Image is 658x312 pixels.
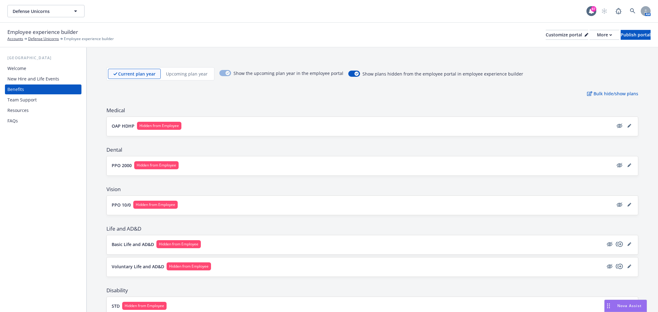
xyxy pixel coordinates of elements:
[621,30,651,39] div: Publish portal
[546,30,588,40] button: Customize portal
[591,6,596,12] div: 87
[597,30,612,39] div: More
[7,84,24,94] div: Benefits
[7,74,59,84] div: New Hire and Life Events
[626,162,633,169] a: editPencil
[28,36,59,42] a: Defense Unicorns
[5,74,81,84] a: New Hire and Life Events
[7,105,29,115] div: Resources
[159,241,198,247] span: Hidden from Employee
[136,202,175,207] span: Hidden from Employee
[5,55,81,61] div: [GEOGRAPHIC_DATA]
[627,5,639,17] a: Search
[621,30,651,40] button: Publish portal
[7,95,37,105] div: Team Support
[612,5,625,17] a: Report a Bug
[626,240,633,248] a: editPencil
[590,30,619,40] button: More
[617,303,642,308] span: Nova Assist
[112,123,134,129] p: OAP HDHP
[606,263,613,270] a: hidden
[112,303,120,309] p: STD
[5,84,81,94] a: Benefits
[605,300,612,312] div: Drag to move
[106,186,638,193] span: Vision
[7,36,23,42] a: Accounts
[112,263,164,270] p: Voluntary Life and AD&D
[5,116,81,126] a: FAQs
[112,162,132,169] p: PPO 2000
[606,240,613,248] a: hidden
[616,263,623,270] a: copyPlus
[13,8,66,14] span: Defense Unicorns
[139,123,179,129] span: Hidden from Employee
[166,71,208,77] p: Upcoming plan year
[616,201,623,208] a: hidden
[106,146,638,154] span: Dental
[598,5,610,17] a: Start snowing
[626,263,633,270] a: editPencil
[616,162,623,169] a: hidden
[362,71,523,77] span: Show plans hidden from the employee portal in employee experience builder
[7,28,78,36] span: Employee experience builder
[626,201,633,208] a: editPencil
[169,264,209,269] span: Hidden from Employee
[64,36,114,42] span: Employee experience builder
[7,64,26,73] div: Welcome
[112,241,154,248] p: Basic Life and AD&D
[112,161,613,169] button: PPO 2000Hidden from Employee
[112,240,603,248] button: Basic Life and AD&DHidden from Employee
[5,95,81,105] a: Team Support
[106,287,638,294] span: Disability
[125,303,164,309] span: Hidden from Employee
[7,5,85,17] button: Defense Unicorns
[616,122,623,129] a: hidden
[118,71,155,77] p: Current plan year
[234,70,343,78] span: Show the upcoming plan year in the employee portal
[616,240,623,248] a: copyPlus
[7,116,18,126] div: FAQs
[5,64,81,73] a: Welcome
[112,202,131,208] p: PPO 10/0
[5,105,81,115] a: Resources
[604,300,647,312] button: Nova Assist
[112,262,603,270] button: Voluntary Life and AD&DHidden from Employee
[112,122,613,130] button: OAP HDHPHidden from Employee
[106,107,638,114] span: Medical
[546,30,588,39] div: Customize portal
[626,122,633,129] a: editPencil
[112,302,603,310] button: STDHidden from Employee
[137,162,176,168] span: Hidden from Employee
[106,225,638,232] span: Life and AD&D
[112,201,613,209] button: PPO 10/0Hidden from Employee
[587,90,638,97] p: Bulk hide/show plans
